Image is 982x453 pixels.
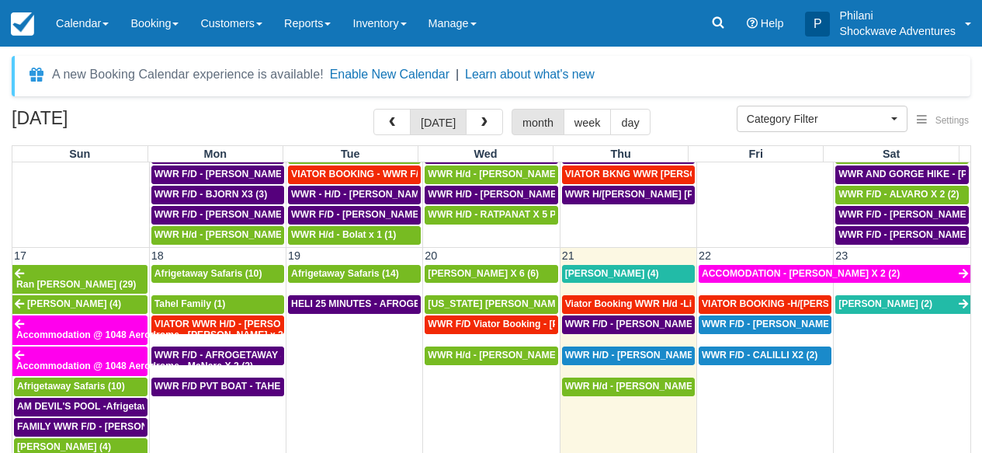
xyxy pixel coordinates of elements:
[565,381,724,392] span: WWR H/d - [PERSON_NAME] X6 (6)
[425,265,557,284] a: [PERSON_NAME] X 6 (6)
[562,347,695,365] a: WWR H/D - [PERSON_NAME] X 1 (1)
[737,106,907,132] button: Category Filter
[423,249,439,262] span: 20
[835,206,969,225] a: WWR F/D - [PERSON_NAME] X 3 (4)
[151,295,284,314] a: Tahel Family (1)
[428,319,657,329] span: WWR F/D Viator Booking - [PERSON_NAME] X1 (1)
[474,148,497,160] span: Wed
[17,381,125,392] span: Afrigetaway Safaris (10)
[428,189,581,200] span: WWR H/D - [PERSON_NAME] 2 (2)
[907,110,978,132] button: Settings
[562,378,695,396] a: WWR H/d - [PERSON_NAME] X6 (6)
[17,401,223,412] span: AM DEVIL'S POOL -Afrigetaway Safaris X5 (5)
[288,186,421,204] a: WWR - H/D - [PERSON_NAME] X5 (5)
[839,8,956,23] p: Philani
[154,169,396,179] span: WWR F/D - [PERSON_NAME] [PERSON_NAME] X1 (1)
[150,249,165,262] span: 18
[512,109,564,135] button: month
[27,298,121,309] span: [PERSON_NAME] (4)
[12,347,147,376] a: Accommodation @ 1048 Aerodrome - MaNare X 2 (2)
[610,109,650,135] button: day
[838,189,959,200] span: WWR F/D - ALVARO X 2 (2)
[288,265,421,284] a: Afrigetaway Safaris (14)
[562,265,695,284] a: [PERSON_NAME] (4)
[151,166,284,184] a: WWR F/D - [PERSON_NAME] [PERSON_NAME] X1 (1)
[291,298,524,309] span: HELI 25 MINUTES - AFROGETAWAY SAFARIS X5 (5)
[610,148,630,160] span: Thu
[11,12,34,36] img: checkfront-main-nav-mini-logo.png
[203,148,227,160] span: Mon
[562,315,695,334] a: WWR F/D - [PERSON_NAME] X4 (4)
[935,115,969,126] span: Settings
[835,186,969,204] a: WWR F/D - ALVARO X 2 (2)
[154,268,262,279] span: Afrigetaway Safaris (10)
[428,209,597,220] span: WWR H/D - RATPANAT X 5 PLUS 1 (5)
[456,68,459,81] span: |
[835,295,970,314] a: [PERSON_NAME] (2)
[14,418,147,437] a: FAMILY WWR F/D - [PERSON_NAME] X4 (4)
[838,298,932,309] span: [PERSON_NAME] (2)
[699,265,970,284] a: ACCOMODATION - [PERSON_NAME] X 2 (2)
[805,12,830,37] div: P
[288,206,421,225] a: WWR F/D - [PERSON_NAME] X3 (3)
[151,186,284,204] a: WWR F/D - BJORN X3 (3)
[151,315,284,334] a: VIATOR WWR H/D - [PERSON_NAME] 3 (3)
[12,265,147,294] a: Ran [PERSON_NAME] (29)
[291,229,396,240] span: WWR H/d - Bolat x 1 (1)
[69,148,90,160] span: Sun
[428,350,586,361] span: WWR H/d - [PERSON_NAME] x2 (2)
[291,189,457,200] span: WWR - H/D - [PERSON_NAME] X5 (5)
[288,166,421,184] a: VIATOR BOOKING - WWR F/D- [PERSON_NAME] 2 (2)
[562,186,695,204] a: WWR H/[PERSON_NAME] [PERSON_NAME] X 4 (4)
[151,265,284,284] a: Afrigetaway Safaris (10)
[697,249,713,262] span: 22
[154,229,317,240] span: WWR H/d - [PERSON_NAME] X 2 (2)
[839,23,956,39] p: Shockwave Adventures
[16,329,297,340] span: Accommodation @ 1048 Aerodrome - [PERSON_NAME] x 2 (2)
[425,186,557,204] a: WWR H/D - [PERSON_NAME] 2 (2)
[699,347,831,365] a: WWR F/D - CALILLI X2 (2)
[465,68,595,81] a: Learn about what's new
[835,226,969,245] a: WWR F/D - [PERSON_NAME] X 4 (4)
[154,319,346,329] span: VIATOR WWR H/D - [PERSON_NAME] 3 (3)
[12,109,208,138] h2: [DATE]
[291,209,450,220] span: WWR F/D - [PERSON_NAME] X3 (3)
[560,249,576,262] span: 21
[17,441,111,452] span: [PERSON_NAME] (4)
[747,18,758,29] i: Help
[747,111,887,127] span: Category Filter
[702,319,861,329] span: WWR F/D - [PERSON_NAME] X2 (2)
[425,206,557,225] a: WWR H/D - RATPANAT X 5 PLUS 1 (5)
[565,298,758,309] span: Viator Booking WWR H/d -Li, Jiahao X 2 (2)
[154,350,350,361] span: WWR F/D - AFROGETAWAY SAFARIS X5 (5)
[291,169,533,179] span: VIATOR BOOKING - WWR F/D- [PERSON_NAME] 2 (2)
[699,295,831,314] a: VIATOR BOOKING -H/[PERSON_NAME] X 4 (4)
[562,166,695,184] a: VIATOR BKNG WWR [PERSON_NAME] 2 (1)
[702,350,818,361] span: WWR F/D - CALILLI X2 (2)
[428,298,579,309] span: [US_STATE] [PERSON_NAME] (1)
[835,166,969,184] a: WWR AND GORGE HIKE - [PERSON_NAME] AND [PERSON_NAME] 4 (4)
[151,347,284,365] a: WWR F/D - AFROGETAWAY SAFARIS X5 (5)
[699,315,831,334] a: WWR F/D - [PERSON_NAME] X2 (2)
[565,319,724,329] span: WWR F/D - [PERSON_NAME] X4 (4)
[291,268,399,279] span: Afrigetaway Safaris (14)
[565,169,762,179] span: VIATOR BKNG WWR [PERSON_NAME] 2 (1)
[14,398,147,416] a: AM DEVIL'S POOL -Afrigetaway Safaris X5 (5)
[151,378,284,396] a: WWR F/D PVT BOAT - TAHEL FAMILY x 5 (1)
[12,249,28,262] span: 17
[761,17,784,30] span: Help
[154,209,317,220] span: WWR F/D - [PERSON_NAME] X 2 (2)
[151,206,284,225] a: WWR F/D - [PERSON_NAME] X 2 (2)
[330,67,449,82] button: Enable New Calendar
[749,148,763,160] span: Fri
[12,295,147,314] a: [PERSON_NAME] (4)
[288,295,421,314] a: HELI 25 MINUTES - AFROGETAWAY SAFARIS X5 (5)
[12,315,147,345] a: Accommodation @ 1048 Aerodrome - [PERSON_NAME] x 2 (2)
[154,189,267,200] span: WWR F/D - BJORN X3 (3)
[428,268,539,279] span: [PERSON_NAME] X 6 (6)
[16,361,253,371] span: Accommodation @ 1048 Aerodrome - MaNare X 2 (2)
[883,148,900,160] span: Sat
[565,189,795,200] span: WWR H/[PERSON_NAME] [PERSON_NAME] X 4 (4)
[425,295,557,314] a: [US_STATE] [PERSON_NAME] (1)
[562,295,695,314] a: Viator Booking WWR H/d -Li, Jiahao X 2 (2)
